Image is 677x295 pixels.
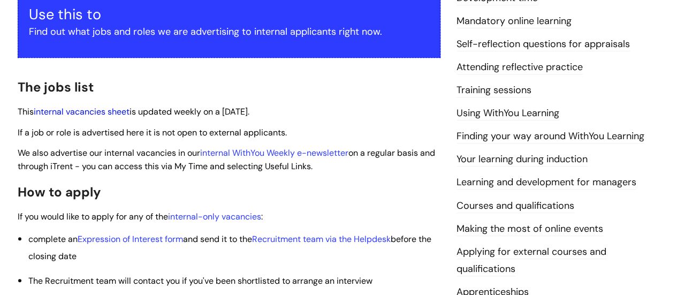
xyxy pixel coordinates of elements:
span: We also advertise our internal vacancies in our on a regular basis and through iTrent - you can a... [18,147,435,172]
a: Training sessions [457,84,531,97]
a: Finding your way around WithYou Learning [457,130,644,143]
a: Attending reflective practice [457,60,583,74]
a: Courses and qualifications [457,199,574,213]
a: Learning and development for managers [457,176,636,190]
a: Self-reflection questions for appraisals [457,37,630,51]
span: The jobs list [18,79,94,95]
a: Recruitment team via the Helpdesk [252,233,391,245]
span: losing date [33,251,77,262]
span: How to apply [18,184,101,200]
p: Find out what jobs and roles we are advertising to internal applicants right now. [29,23,429,40]
span: complete an [28,233,78,245]
a: Mandatory online learning [457,14,572,28]
span: The Recruitment team will contact you if you've been shortlisted to arrange an interview [28,275,372,286]
span: If a job or role is advertised here it is not open to external applicants. [18,127,287,138]
a: Expression of Interest form [78,233,183,245]
a: Your learning during induction [457,153,588,167]
a: internal-only vacancies [168,211,261,222]
span: If you would like to apply for any of the : [18,211,263,222]
span: This is updated weekly on a [DATE]. [18,106,249,117]
a: Using WithYou Learning [457,107,559,120]
a: Applying for external courses and qualifications [457,245,606,276]
a: internal vacancies sheet [34,106,130,117]
a: Making the most of online events [457,222,603,236]
span: and send it to the before the c [28,233,431,262]
h3: Use this to [29,6,429,23]
a: internal WithYou Weekly e-newsletter [200,147,348,158]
